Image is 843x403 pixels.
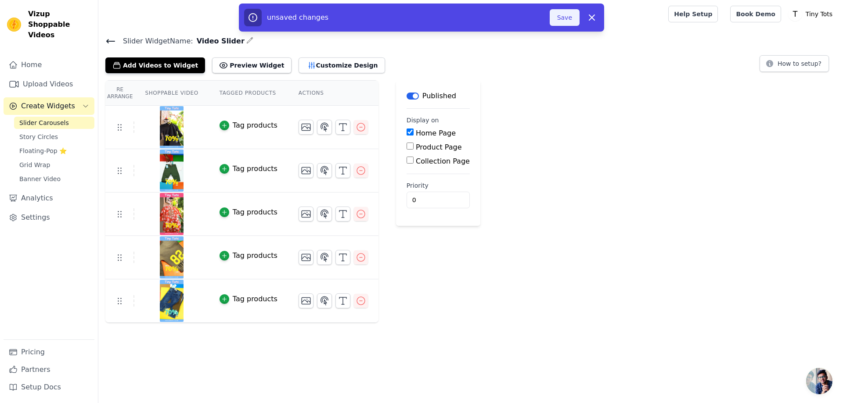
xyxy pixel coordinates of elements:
th: Re Arrange [105,81,134,106]
button: Tag products [220,120,277,131]
a: Pricing [4,343,94,361]
p: Published [422,91,456,101]
img: vizup-images-5acd.png [159,150,184,192]
button: Tag products [220,250,277,261]
span: Create Widgets [21,101,75,111]
a: Grid Wrap [14,159,94,171]
span: Slider Widget Name: [116,36,193,46]
img: vizup-images-9926.png [159,106,184,148]
img: vizup-images-a96e.png [159,193,184,235]
th: Tagged Products [209,81,288,106]
a: Settings [4,209,94,226]
a: How to setup? [760,61,829,70]
span: Story Circles [19,132,58,141]
legend: Display on [407,116,439,125]
a: Setup Docs [4,378,94,396]
a: Slider Carousels [14,117,94,129]
div: Tag products [233,120,277,131]
a: Story Circles [14,131,94,143]
a: Floating-Pop ⭐ [14,145,94,157]
span: unsaved changes [267,13,328,21]
img: vizup-images-7553.png [159,280,184,322]
div: Tag products [233,294,277,304]
button: Customize Design [299,57,385,73]
label: Home Page [416,129,456,137]
span: Floating-Pop ⭐ [19,146,67,155]
div: Open chat [806,368,832,394]
div: Edit Name [246,35,253,47]
button: Create Widgets [4,97,94,115]
button: Change Thumbnail [299,120,313,135]
span: Banner Video [19,175,61,183]
button: Save [550,9,580,26]
label: Collection Page [416,157,470,165]
a: Analytics [4,189,94,207]
label: Priority [407,181,470,190]
button: Change Thumbnail [299,250,313,265]
a: Upload Videos [4,75,94,93]
span: Video Slider [193,36,245,46]
button: Change Thumbnail [299,207,313,221]
a: Banner Video [14,173,94,185]
span: Grid Wrap [19,160,50,169]
button: Tag products [220,164,277,174]
button: Change Thumbnail [299,293,313,308]
th: Actions [288,81,378,106]
button: How to setup? [760,55,829,72]
span: Slider Carousels [19,118,69,127]
div: Tag products [233,164,277,174]
label: Product Page [416,143,462,151]
button: Tag products [220,294,277,304]
button: Add Videos to Widget [105,57,205,73]
a: Partners [4,361,94,378]
a: Home [4,56,94,74]
div: Tag products [233,207,277,218]
button: Change Thumbnail [299,163,313,178]
th: Shoppable Video [134,81,209,106]
button: Preview Widget [212,57,291,73]
button: Tag products [220,207,277,218]
div: Tag products [233,250,277,261]
img: vizup-images-09f5.png [159,236,184,278]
